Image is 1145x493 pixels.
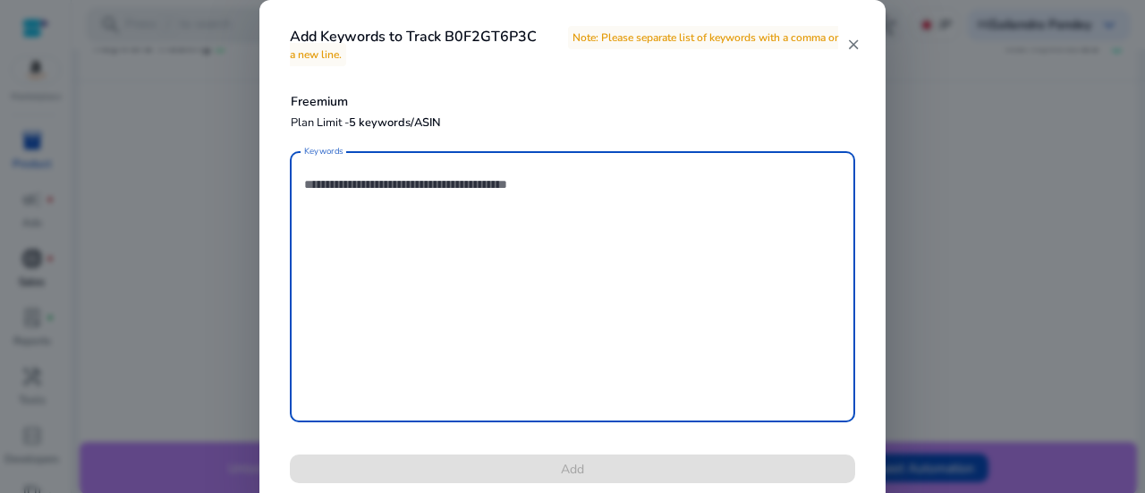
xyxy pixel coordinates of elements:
span: Note: Please separate list of keywords with a comma or a new line. [290,26,838,66]
span: 5 keywords/ASIN [349,115,441,131]
p: Plan Limit - [291,115,441,132]
h4: Add Keywords to Track B0F2GT6P3C [290,29,846,63]
mat-icon: close [846,37,861,53]
h5: Freemium [291,95,441,110]
mat-label: Keywords [304,146,343,158]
